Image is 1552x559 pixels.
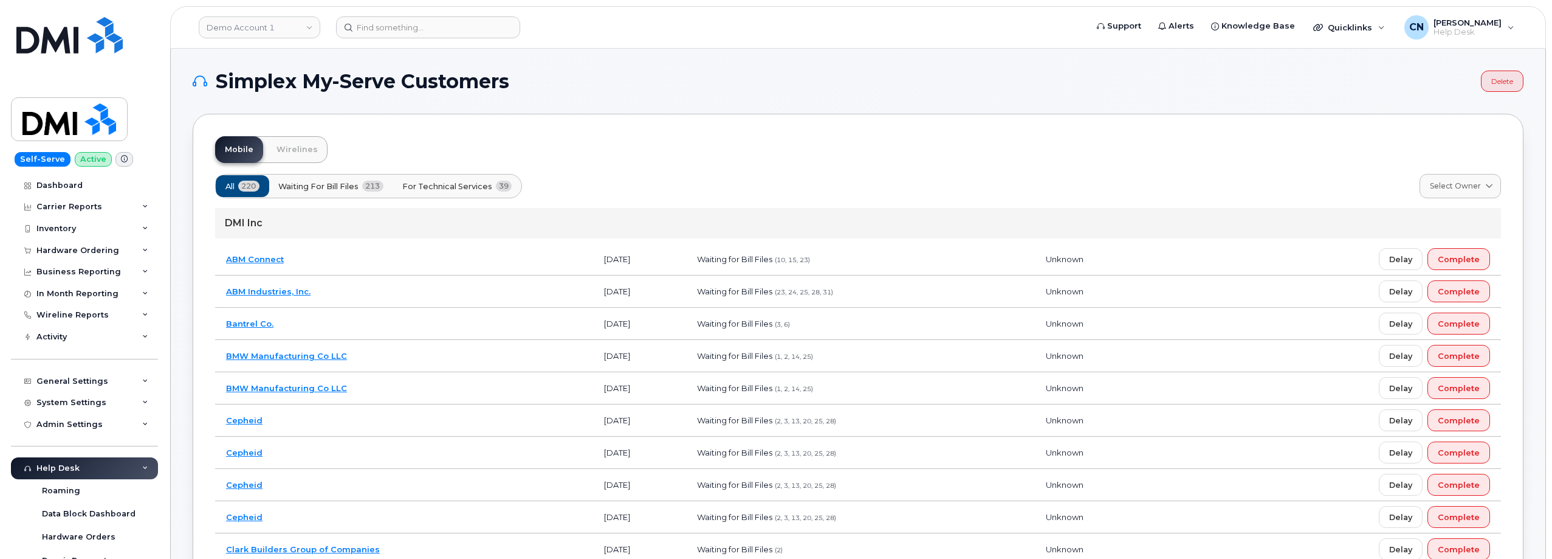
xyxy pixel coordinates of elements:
span: Waiting for Bill Files [697,319,772,328]
td: [DATE] [593,469,686,501]
span: (2) [775,546,783,554]
span: Simplex My-Serve Customers [216,72,509,91]
span: Waiting for Bill Files [697,448,772,457]
span: Delay [1389,447,1412,459]
button: Complete [1427,506,1490,528]
span: Complete [1438,318,1480,330]
span: (2, 3, 13, 20, 25, 28) [775,450,836,457]
td: [DATE] [593,437,686,469]
a: Select Owner [1420,174,1501,198]
td: [DATE] [593,501,686,533]
span: Unknown [1046,254,1083,264]
button: Delay [1379,474,1423,496]
a: Cepheid [226,512,263,522]
button: Delay [1379,248,1423,270]
a: BMW Manufacturing Co LLC [226,383,347,393]
span: Unknown [1046,512,1083,522]
button: Complete [1427,248,1490,270]
button: Complete [1427,345,1490,367]
span: Delay [1389,350,1412,362]
button: Complete [1427,442,1490,464]
span: Waiting for Bill Files [697,415,772,425]
span: Delay [1389,318,1412,330]
a: Bantrel Co. [226,319,273,328]
span: Complete [1438,415,1480,426]
span: Waiting for Bill Files [278,181,359,192]
a: BMW Manufacturing Co LLC [226,351,347,361]
span: (23, 24, 25, 28, 31) [775,288,833,296]
span: Complete [1438,512,1480,523]
span: Unknown [1046,319,1083,328]
span: Waiting for Bill Files [697,286,772,296]
span: Unknown [1046,286,1083,296]
span: (3, 6) [775,321,790,328]
span: Delay [1389,544,1412,555]
span: Complete [1438,286,1480,297]
button: Delay [1379,377,1423,399]
span: (2, 3, 13, 20, 25, 28) [775,514,836,522]
span: Delay [1389,383,1412,394]
button: Delay [1379,280,1423,302]
span: Delay [1389,512,1412,523]
span: For Technical Services [402,181,492,192]
div: DMI Inc [215,208,1501,238]
span: Complete [1438,254,1480,265]
span: Waiting for Bill Files [697,480,772,490]
a: Cepheid [226,415,263,425]
a: Mobile [215,136,263,163]
span: Complete [1438,383,1480,394]
span: (1, 2, 14, 25) [775,385,813,393]
span: Waiting for Bill Files [697,544,772,554]
button: Delay [1379,442,1423,464]
a: ABM Industries, Inc. [226,286,311,296]
button: Delay [1379,506,1423,528]
span: Unknown [1046,351,1083,361]
a: Delete [1481,71,1523,92]
td: [DATE] [593,404,686,437]
button: Delay [1379,409,1423,431]
button: Complete [1427,280,1490,302]
a: Clark Builders Group of Companies [226,544,380,554]
a: Wirelines [267,136,328,163]
button: Delay [1379,345,1423,367]
span: Waiting for Bill Files [697,254,772,264]
span: Delay [1389,254,1412,265]
button: Complete [1427,409,1490,431]
td: [DATE] [593,308,686,340]
span: Unknown [1046,544,1083,554]
button: Complete [1427,313,1490,335]
span: Unknown [1046,415,1083,425]
span: Unknown [1046,383,1083,393]
span: Waiting for Bill Files [697,512,772,522]
button: Complete [1427,474,1490,496]
span: Delay [1389,479,1412,491]
a: Cepheid [226,448,263,457]
span: Delay [1389,286,1412,297]
span: (1, 2, 14, 25) [775,353,813,361]
span: Waiting for Bill Files [697,383,772,393]
span: 39 [496,181,512,192]
span: Unknown [1046,480,1083,490]
span: Complete [1438,544,1480,555]
a: Cepheid [226,480,263,490]
span: (10, 15, 23) [775,256,810,264]
span: Complete [1438,447,1480,459]
td: [DATE] [593,243,686,276]
span: Delay [1389,415,1412,426]
td: [DATE] [593,276,686,308]
span: Waiting for Bill Files [697,351,772,361]
span: (2, 3, 13, 20, 25, 28) [775,417,836,425]
span: Complete [1438,479,1480,491]
span: Select Owner [1430,181,1481,192]
span: (2, 3, 13, 20, 25, 28) [775,482,836,490]
span: 213 [362,181,383,192]
td: [DATE] [593,340,686,372]
span: Unknown [1046,448,1083,457]
a: ABM Connect [226,254,284,264]
td: [DATE] [593,372,686,404]
span: Complete [1438,350,1480,362]
button: Delay [1379,313,1423,335]
button: Complete [1427,377,1490,399]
